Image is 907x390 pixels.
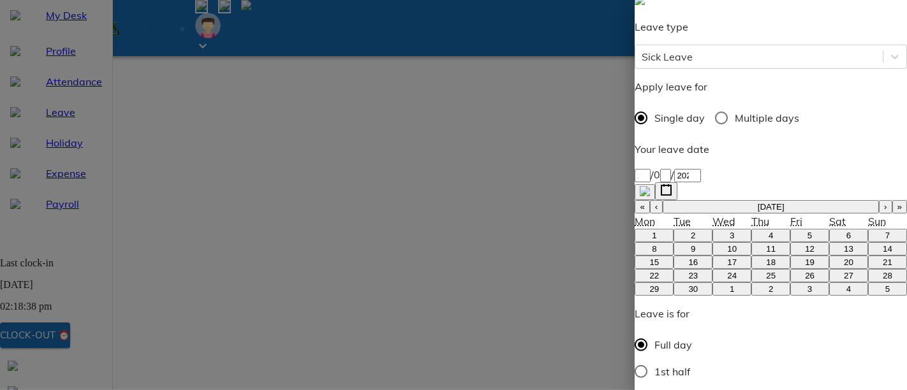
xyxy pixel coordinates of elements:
button: » [892,200,907,213]
abbr: September 1, 2025 [652,231,656,240]
p: Leave type [635,19,907,34]
button: September 8, 2025 [635,242,674,256]
button: September 23, 2025 [674,269,712,282]
img: clearIcon.00697547.svg [640,186,650,196]
button: October 1, 2025 [712,282,751,296]
button: September 12, 2025 [790,242,829,256]
button: › [879,200,892,213]
input: -- [635,169,651,182]
button: September 24, 2025 [712,269,751,282]
abbr: September 12, 2025 [805,244,815,254]
button: October 5, 2025 [868,282,907,296]
button: September 7, 2025 [868,229,907,242]
abbr: September 29, 2025 [649,284,659,294]
abbr: September 17, 2025 [727,257,737,267]
abbr: September 25, 2025 [766,271,776,280]
button: September 6, 2025 [829,229,868,242]
abbr: September 18, 2025 [766,257,776,267]
button: September 28, 2025 [868,269,907,282]
button: [DATE] [663,200,879,213]
abbr: Saturday [829,215,846,227]
button: September 26, 2025 [790,269,829,282]
abbr: October 4, 2025 [846,284,851,294]
abbr: September 30, 2025 [688,284,698,294]
abbr: September 9, 2025 [691,244,695,254]
span: / [671,168,674,181]
button: October 3, 2025 [790,282,829,296]
abbr: October 2, 2025 [769,284,773,294]
abbr: September 22, 2025 [649,271,659,280]
button: September 1, 2025 [635,229,674,242]
button: October 2, 2025 [751,282,790,296]
abbr: October 1, 2025 [730,284,734,294]
button: September 20, 2025 [829,256,868,269]
div: Sick Leave [642,49,693,64]
button: September 25, 2025 [751,269,790,282]
abbr: October 5, 2025 [885,284,890,294]
abbr: Thursday [751,215,769,227]
abbr: September 10, 2025 [727,244,737,254]
button: September 11, 2025 [751,242,790,256]
button: ‹ [650,200,663,213]
abbr: September 28, 2025 [883,271,892,280]
abbr: September 5, 2025 [807,231,812,240]
abbr: September 3, 2025 [730,231,734,240]
p: Leave is for [635,306,704,321]
button: September 14, 2025 [868,242,907,256]
button: September 9, 2025 [674,242,712,256]
abbr: September 20, 2025 [844,257,853,267]
button: September 18, 2025 [751,256,790,269]
button: September 21, 2025 [868,256,907,269]
span: / [651,168,654,181]
abbr: September 11, 2025 [766,244,776,254]
abbr: September 23, 2025 [688,271,698,280]
abbr: September 24, 2025 [727,271,737,280]
button: October 4, 2025 [829,282,868,296]
button: September 5, 2025 [790,229,829,242]
abbr: September 2, 2025 [691,231,695,240]
abbr: September 7, 2025 [885,231,890,240]
button: September 16, 2025 [674,256,712,269]
abbr: September 13, 2025 [844,244,853,254]
button: September 4, 2025 [751,229,790,242]
abbr: September 15, 2025 [649,257,659,267]
span: Single day [654,110,705,126]
button: September 17, 2025 [712,256,751,269]
button: « [635,200,649,213]
span: 0 [654,168,660,181]
abbr: Tuesday [674,215,691,227]
abbr: Sunday [868,215,886,227]
span: 1st half [654,364,690,379]
span: Apply leave for [635,80,707,93]
abbr: September 8, 2025 [652,244,656,254]
button: September 27, 2025 [829,269,868,282]
abbr: September 19, 2025 [805,257,815,267]
button: September 19, 2025 [790,256,829,269]
button: September 10, 2025 [712,242,751,256]
input: -- [660,169,671,182]
abbr: September 27, 2025 [844,271,853,280]
span: Your leave date [635,143,709,155]
abbr: September 14, 2025 [883,244,892,254]
abbr: Monday [635,215,655,227]
abbr: September 21, 2025 [883,257,892,267]
button: September 29, 2025 [635,282,674,296]
abbr: September 4, 2025 [769,231,773,240]
abbr: October 3, 2025 [807,284,812,294]
button: September 15, 2025 [635,256,674,269]
button: September 22, 2025 [635,269,674,282]
abbr: September 26, 2025 [805,271,815,280]
abbr: Friday [790,215,802,227]
abbr: September 16, 2025 [688,257,698,267]
input: ---- [674,169,701,182]
abbr: Wednesday [712,215,735,227]
button: September 2, 2025 [674,229,712,242]
div: daytype [635,105,907,131]
span: Multiple days [735,110,799,126]
span: Full day [654,337,692,352]
button: September 30, 2025 [674,282,712,296]
button: September 13, 2025 [829,242,868,256]
abbr: September 6, 2025 [846,231,851,240]
button: September 3, 2025 [712,229,751,242]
